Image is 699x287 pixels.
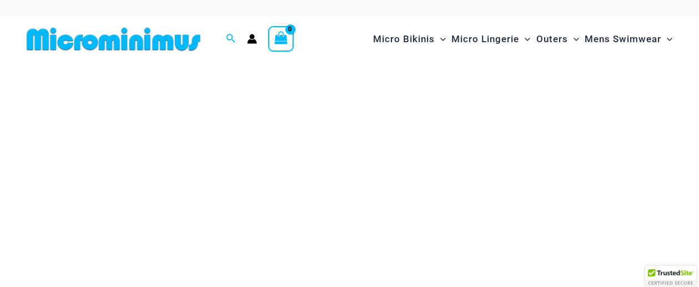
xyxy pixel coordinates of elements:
div: TrustedSite Certified [645,266,696,287]
span: Micro Bikinis [373,25,435,53]
span: Menu Toggle [568,25,579,53]
img: MM SHOP LOGO FLAT [22,27,205,52]
span: Menu Toggle [661,25,672,53]
span: Micro Lingerie [451,25,519,53]
nav: Site Navigation [369,21,677,58]
a: View Shopping Cart, empty [268,26,294,52]
span: Menu Toggle [519,25,530,53]
a: Micro BikinisMenu ToggleMenu Toggle [370,22,449,56]
a: Mens SwimwearMenu ToggleMenu Toggle [582,22,675,56]
span: Outers [536,25,568,53]
span: Mens Swimwear [585,25,661,53]
a: Account icon link [247,34,257,44]
a: OutersMenu ToggleMenu Toggle [534,22,582,56]
a: Micro LingerieMenu ToggleMenu Toggle [449,22,533,56]
span: Menu Toggle [435,25,446,53]
a: Search icon link [226,32,236,46]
